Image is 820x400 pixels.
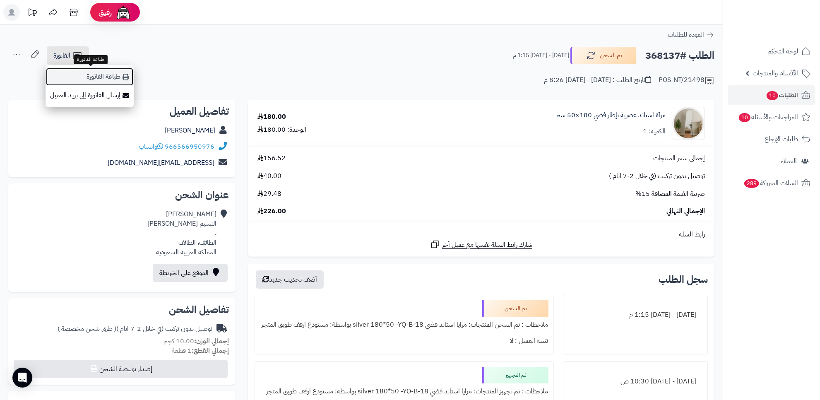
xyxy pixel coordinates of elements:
[47,46,89,65] a: الفاتورة
[165,125,215,135] a: [PERSON_NAME]
[74,55,108,64] div: طباعة الفاتورة
[22,4,43,23] a: تحديثات المنصة
[257,125,306,135] div: الوحدة: 180.00
[668,30,704,40] span: العودة للطلبات
[256,270,324,289] button: أضف تحديث جديد
[513,51,569,60] small: [DATE] - [DATE] 1:15 م
[115,4,132,21] img: ai-face.png
[767,91,778,100] span: 10
[739,113,750,122] span: 10
[257,207,286,216] span: 226.00
[556,111,666,120] a: مرآة استاند عصرية بإطار فضي 180×50 سم
[58,324,212,334] div: توصيل بدون تركيب (في خلال 2-7 ايام )
[482,367,548,383] div: تم التجهيز
[53,51,70,60] span: الفاتورة
[139,142,163,152] a: واتساب
[15,305,229,315] h2: تفاصيل الشحن
[257,171,281,181] span: 40.00
[635,189,705,199] span: ضريبة القيمة المضافة 15%
[744,179,759,188] span: 289
[728,151,815,171] a: العملاء
[672,107,705,140] img: 1753864739-1-90x90.jpg
[609,171,705,181] span: توصيل بدون تركيب (في خلال 2-7 ايام )
[15,106,229,116] h2: تفاصيل العميل
[442,240,532,250] span: شارك رابط السلة نفسها مع عميل آخر
[99,7,112,17] span: رفيق
[728,41,815,61] a: لوحة التحكم
[153,264,228,282] a: الموقع على الخريطة
[544,75,651,85] div: تاريخ الطلب : [DATE] - [DATE] 8:26 م
[15,190,229,200] h2: عنوان الشحن
[765,133,798,145] span: طلبات الإرجاع
[257,112,286,122] div: 180.00
[728,85,815,105] a: الطلبات10
[165,142,214,152] a: 966566950976
[753,67,798,79] span: الأقسام والمنتجات
[568,307,703,323] div: [DATE] - [DATE] 1:15 م
[194,336,229,346] strong: إجمالي الوزن:
[12,368,32,388] div: Open Intercom Messenger
[668,30,714,40] a: العودة للطلبات
[58,324,116,334] span: ( طرق شحن مخصصة )
[781,155,797,167] span: العملاء
[570,47,637,64] button: تم الشحن
[14,360,228,378] button: إصدار بوليصة الشحن
[728,173,815,193] a: السلات المتروكة289
[430,239,532,250] a: شارك رابط السلة نفسها مع عميل آخر
[260,317,548,333] div: ملاحظات : تم الشحن المنتجات: مرايا استاند فضي silver 180*50 -YQ-B-18 بواسطة: مستودع ارفف طويق المتجر
[172,346,229,356] small: 1 قطعة
[192,346,229,356] strong: إجمالي القطع:
[164,336,229,346] small: 10.00 كجم
[738,111,798,123] span: المراجعات والأسئلة
[645,47,714,64] h2: الطلب #368137
[147,210,216,257] div: [PERSON_NAME] النسيم [PERSON_NAME] ، الطائف، الطائف المملكة العربية السعودية
[568,373,703,390] div: [DATE] - [DATE] 10:30 ص
[728,129,815,149] a: طلبات الإرجاع
[46,67,134,86] a: طباعة الفاتورة
[257,189,281,199] span: 29.48
[260,333,548,349] div: تنبيه العميل : لا
[766,89,798,101] span: الطلبات
[659,275,708,284] h3: سجل الطلب
[260,383,548,400] div: ملاحظات : تم تجهيز المنتجات: مرايا استاند فضي silver 180*50 -YQ-B-18 بواسطة: مستودع ارفف طويق المتجر
[108,158,214,168] a: [EMAIL_ADDRESS][DOMAIN_NAME]
[728,107,815,127] a: المراجعات والأسئلة10
[257,154,286,163] span: 156.52
[46,86,134,105] a: إرسال الفاتورة إلى بريد العميل
[653,154,705,163] span: إجمالي سعر المنتجات
[251,230,711,239] div: رابط السلة
[482,300,548,317] div: تم الشحن
[767,46,798,57] span: لوحة التحكم
[643,127,666,136] div: الكمية: 1
[743,177,798,189] span: السلات المتروكة
[659,75,714,85] div: POS-NT/21498
[666,207,705,216] span: الإجمالي النهائي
